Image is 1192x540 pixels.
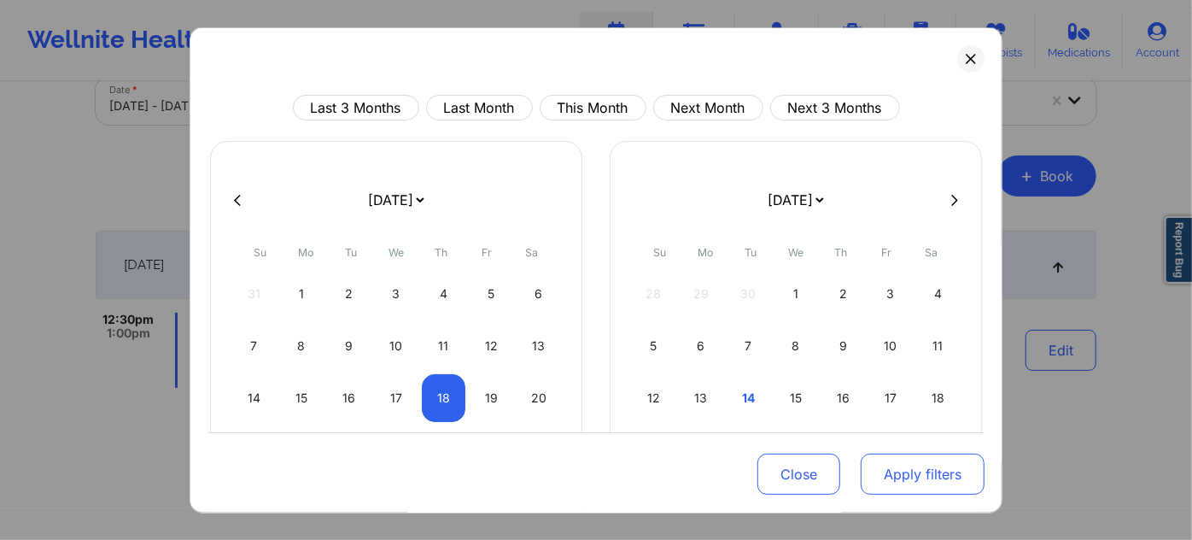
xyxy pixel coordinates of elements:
div: Sat Oct 25 2025 [916,426,960,474]
div: Sun Sep 07 2025 [232,322,276,370]
button: Last Month [426,95,533,120]
div: Thu Oct 16 2025 [821,374,865,422]
div: Fri Sep 05 2025 [470,270,513,318]
button: Close [757,454,840,495]
div: Thu Sep 11 2025 [422,322,465,370]
abbr: Saturday [926,246,938,259]
div: Mon Sep 08 2025 [280,322,324,370]
div: Wed Sep 10 2025 [375,322,418,370]
abbr: Tuesday [345,246,357,259]
button: Next Month [653,95,763,120]
abbr: Wednesday [389,246,404,259]
abbr: Thursday [435,246,448,259]
button: Apply filters [861,454,985,495]
div: Fri Oct 10 2025 [869,322,913,370]
div: Fri Sep 19 2025 [470,374,513,422]
div: Fri Oct 03 2025 [869,270,913,318]
div: Sun Oct 19 2025 [632,426,675,474]
button: Next 3 Months [770,95,900,120]
abbr: Monday [698,246,713,259]
div: Mon Sep 22 2025 [280,426,324,474]
div: Sun Oct 05 2025 [632,322,675,370]
abbr: Thursday [835,246,848,259]
abbr: Monday [298,246,313,259]
div: Fri Oct 24 2025 [869,426,913,474]
abbr: Sunday [254,246,267,259]
div: Sat Sep 27 2025 [517,426,560,474]
div: Fri Oct 17 2025 [869,374,913,422]
div: Thu Oct 02 2025 [821,270,865,318]
div: Tue Oct 21 2025 [727,426,770,474]
div: Fri Sep 26 2025 [470,426,513,474]
div: Fri Sep 12 2025 [470,322,513,370]
abbr: Wednesday [788,246,803,259]
div: Wed Sep 03 2025 [375,270,418,318]
button: This Month [540,95,646,120]
div: Sun Oct 12 2025 [632,374,675,422]
abbr: Saturday [526,246,539,259]
div: Mon Sep 15 2025 [280,374,324,422]
abbr: Tuesday [745,246,757,259]
abbr: Friday [482,246,492,259]
div: Tue Oct 07 2025 [727,322,770,370]
div: Wed Oct 22 2025 [774,426,818,474]
div: Wed Oct 08 2025 [774,322,818,370]
div: Mon Oct 13 2025 [680,374,723,422]
div: Mon Oct 06 2025 [680,322,723,370]
div: Thu Sep 25 2025 [422,426,465,474]
div: Tue Sep 23 2025 [327,426,371,474]
div: Tue Oct 14 2025 [727,374,770,422]
div: Wed Oct 15 2025 [774,374,818,422]
abbr: Sunday [654,246,667,259]
div: Sat Sep 20 2025 [517,374,560,422]
div: Thu Sep 04 2025 [422,270,465,318]
div: Sat Oct 18 2025 [916,374,960,422]
abbr: Friday [881,246,891,259]
div: Mon Sep 01 2025 [280,270,324,318]
div: Sat Oct 11 2025 [916,322,960,370]
div: Mon Oct 20 2025 [680,426,723,474]
div: Wed Oct 01 2025 [774,270,818,318]
div: Tue Sep 02 2025 [327,270,371,318]
div: Wed Sep 17 2025 [375,374,418,422]
div: Sat Oct 04 2025 [916,270,960,318]
div: Tue Sep 16 2025 [327,374,371,422]
div: Sun Sep 21 2025 [232,426,276,474]
div: Thu Oct 23 2025 [821,426,865,474]
div: Tue Sep 09 2025 [327,322,371,370]
div: Sun Sep 14 2025 [232,374,276,422]
div: Wed Sep 24 2025 [375,426,418,474]
div: Sat Sep 06 2025 [517,270,560,318]
div: Sat Sep 13 2025 [517,322,560,370]
div: Thu Oct 09 2025 [821,322,865,370]
div: Thu Sep 18 2025 [422,374,465,422]
button: Last 3 Months [293,95,419,120]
